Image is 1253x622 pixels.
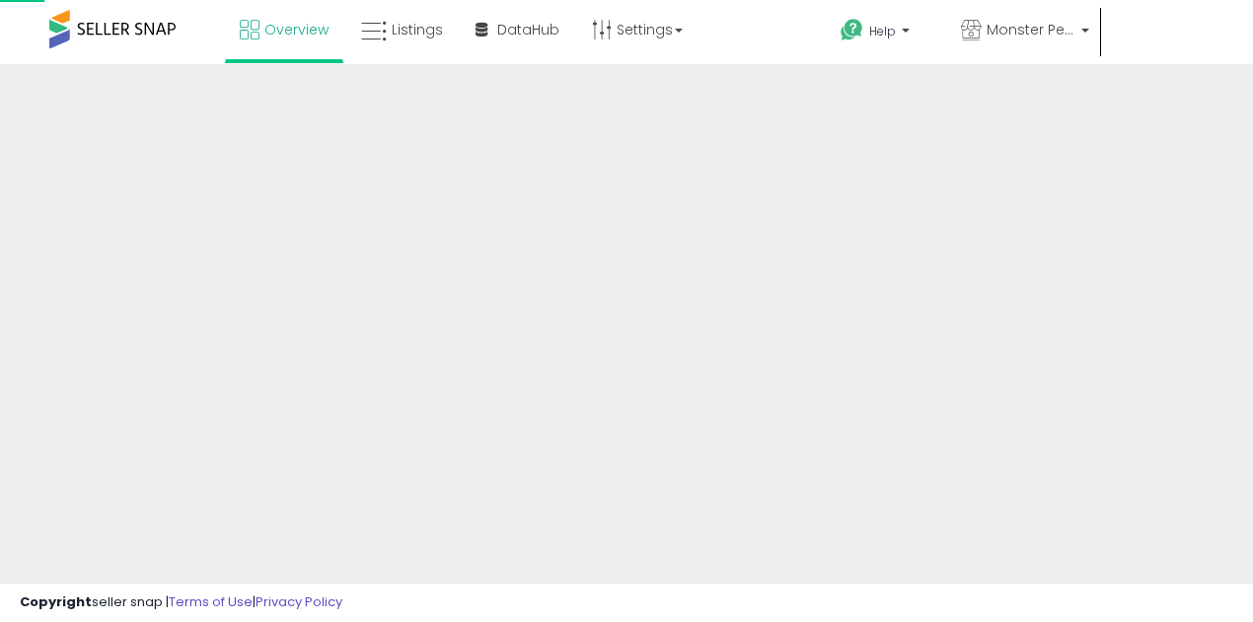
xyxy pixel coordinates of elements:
span: Monster Pets [987,20,1075,39]
span: Overview [264,20,329,39]
a: Help [825,3,943,64]
span: DataHub [497,20,559,39]
div: seller snap | | [20,593,342,612]
i: Get Help [840,18,864,42]
a: Terms of Use [169,592,253,611]
strong: Copyright [20,592,92,611]
span: Help [869,23,896,39]
span: Listings [392,20,443,39]
a: Privacy Policy [256,592,342,611]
